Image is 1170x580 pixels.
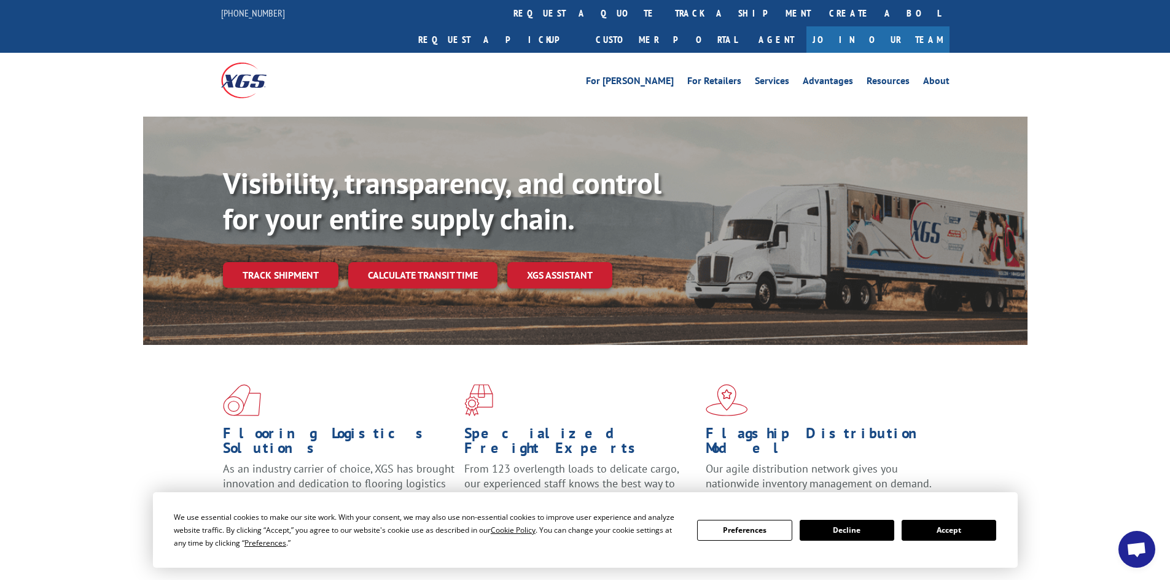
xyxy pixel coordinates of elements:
[706,462,932,490] span: Our agile distribution network gives you nationwide inventory management on demand.
[697,520,792,541] button: Preferences
[464,426,696,462] h1: Specialized Freight Experts
[223,164,661,238] b: Visibility, transparency, and control for your entire supply chain.
[223,262,338,288] a: Track shipment
[244,538,286,548] span: Preferences
[223,426,455,462] h1: Flooring Logistics Solutions
[586,76,674,90] a: For [PERSON_NAME]
[491,525,536,535] span: Cookie Policy
[223,384,261,416] img: xgs-icon-total-supply-chain-intelligence-red
[923,76,950,90] a: About
[464,462,696,516] p: From 123 overlength loads to delicate cargo, our experienced staff knows the best way to move you...
[902,520,996,541] button: Accept
[409,26,587,53] a: Request a pickup
[221,7,285,19] a: [PHONE_NUMBER]
[867,76,910,90] a: Resources
[1118,531,1155,568] a: Open chat
[507,262,612,288] a: XGS ASSISTANT
[803,76,853,90] a: Advantages
[706,426,938,462] h1: Flagship Distribution Model
[800,520,894,541] button: Decline
[174,511,682,549] div: We use essential cookies to make our site work. With your consent, we may also use non-essential ...
[806,26,950,53] a: Join Our Team
[755,76,789,90] a: Services
[223,462,454,505] span: As an industry carrier of choice, XGS has brought innovation and dedication to flooring logistics...
[706,384,748,416] img: xgs-icon-flagship-distribution-model-red
[746,26,806,53] a: Agent
[587,26,746,53] a: Customer Portal
[687,76,741,90] a: For Retailers
[348,262,497,288] a: Calculate transit time
[464,384,493,416] img: xgs-icon-focused-on-flooring-red
[153,492,1018,568] div: Cookie Consent Prompt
